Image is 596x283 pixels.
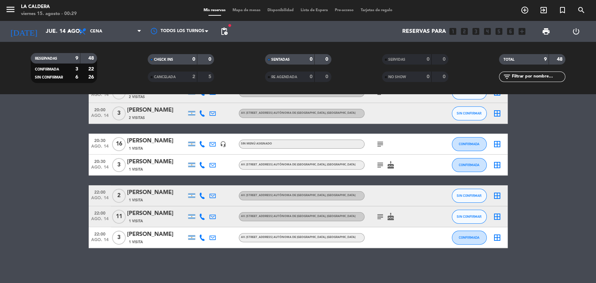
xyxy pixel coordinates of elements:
i: subject [376,213,384,221]
span: Tarjetas de regalo [357,8,396,12]
i: cake [387,213,395,221]
span: SIN CONFIRMAR [457,194,481,198]
span: SIN CONFIRMAR [457,111,481,115]
i: cake [387,161,395,169]
span: 22:00 [91,209,109,217]
span: Disponibilidad [264,8,297,12]
div: [PERSON_NAME] [127,157,186,166]
span: SERVIDAS [388,58,405,61]
i: turned_in_not [558,6,567,14]
span: ago. 14 [91,196,109,204]
strong: 9 [75,56,78,61]
span: print [542,27,550,36]
span: 16 [112,137,126,151]
span: SIN CONFIRMAR [457,215,481,218]
strong: 0 [310,74,312,79]
span: ago. 14 [91,144,109,152]
strong: 2 [192,74,195,79]
strong: 3 [75,67,78,72]
button: CONFIRMADA [452,158,487,172]
span: Av. [STREET_ADDRESS] Autónoma de [GEOGRAPHIC_DATA], [GEOGRAPHIC_DATA] [241,236,355,239]
i: exit_to_app [539,6,548,14]
span: Av. [STREET_ADDRESS] Autónoma de [GEOGRAPHIC_DATA], [GEOGRAPHIC_DATA] [241,215,355,218]
span: 3 [112,231,126,245]
strong: 0 [442,57,447,62]
span: Lista de Espera [297,8,331,12]
div: LOG OUT [561,21,591,42]
strong: 0 [192,57,195,62]
span: Reservas para [402,28,446,35]
i: looks_one [448,27,457,36]
span: Sin menú asignado [241,142,272,145]
i: looks_two [460,27,469,36]
i: border_all [493,161,501,169]
i: filter_list [502,73,511,81]
span: 22:00 [91,230,109,238]
i: menu [5,4,16,15]
span: CONFIRMADA [35,68,59,71]
button: CONFIRMADA [452,137,487,151]
div: [PERSON_NAME] [127,188,186,197]
i: border_all [493,213,501,221]
span: Mapa de mesas [229,8,264,12]
strong: 5 [208,74,213,79]
i: border_all [493,109,501,118]
strong: 0 [310,57,312,62]
span: fiber_manual_record [228,23,232,28]
span: SIN CONFIRMAR [35,76,63,79]
span: 20:30 [91,157,109,165]
span: 2 Visitas [129,94,145,100]
span: 11 [112,210,126,224]
span: TOTAL [503,58,514,61]
i: add_box [517,27,527,36]
i: looks_6 [506,27,515,36]
span: SENTADAS [271,58,290,61]
span: 3 [112,106,126,120]
strong: 22 [88,67,95,72]
span: ago. 14 [91,113,109,121]
span: RESERVADAS [35,57,57,60]
i: border_all [493,233,501,242]
span: NO SHOW [388,75,406,79]
i: looks_5 [494,27,503,36]
span: Av. [STREET_ADDRESS] Autónoma de [GEOGRAPHIC_DATA], [GEOGRAPHIC_DATA] [241,112,355,114]
strong: 0 [427,74,429,79]
span: 20:30 [91,136,109,144]
span: Pre-acceso [331,8,357,12]
strong: 26 [88,75,95,80]
strong: 0 [442,74,447,79]
div: [PERSON_NAME] [127,230,186,239]
span: ago. 14 [91,238,109,246]
span: CONFIRMADA [459,163,479,167]
span: Mis reservas [200,8,229,12]
strong: 48 [88,56,95,61]
input: Filtrar por nombre... [511,73,565,81]
div: [PERSON_NAME] [127,106,186,115]
span: 2 [112,189,126,203]
i: border_all [493,192,501,200]
i: [DATE] [5,24,42,39]
i: subject [376,140,384,148]
span: RE AGENDADA [271,75,297,79]
i: subject [376,161,384,169]
div: viernes 15. agosto - 00:29 [21,10,77,17]
i: looks_3 [471,27,480,36]
i: add_circle_outline [521,6,529,14]
span: Cena [90,29,102,34]
span: 3 [112,158,126,172]
span: 1 Visita [129,239,143,245]
strong: 0 [325,57,330,62]
div: La Caldera [21,3,77,10]
span: 1 Visita [129,198,143,203]
i: power_settings_new [572,27,580,36]
span: CONFIRMADA [459,236,479,239]
span: ago. 14 [91,165,109,173]
span: 22:00 [91,188,109,196]
i: arrow_drop_down [65,27,73,36]
button: SIN CONFIRMAR [452,106,487,120]
i: border_all [493,140,501,148]
i: headset_mic [220,141,226,147]
span: 2 Visitas [129,115,145,121]
div: [PERSON_NAME] [127,209,186,218]
strong: 6 [75,75,78,80]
